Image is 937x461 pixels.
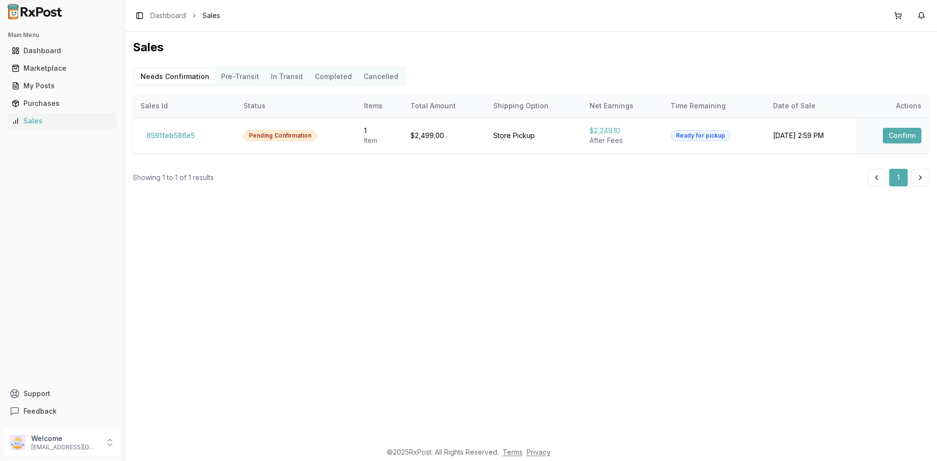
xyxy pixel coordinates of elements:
[12,46,113,56] div: Dashboard
[8,60,117,77] a: Marketplace
[31,434,99,443] p: Welcome
[31,443,99,451] p: [EMAIL_ADDRESS][DOMAIN_NAME]
[203,11,220,20] span: Sales
[4,402,121,420] button: Feedback
[8,42,117,60] a: Dashboard
[493,131,574,140] div: Store Pickup
[133,40,929,55] h1: Sales
[133,173,214,182] div: Showing 1 to 1 of 1 results
[582,94,663,118] th: Net Earnings
[503,448,523,456] a: Terms
[12,99,113,108] div: Purchases
[12,81,113,91] div: My Posts
[135,69,215,84] button: Needs Confirmation
[765,94,856,118] th: Date of Sale
[358,69,404,84] button: Cancelled
[4,385,121,402] button: Support
[356,94,403,118] th: Items
[265,69,309,84] button: In Transit
[4,60,121,76] button: Marketplace
[410,131,478,140] div: $2,499.00
[215,69,265,84] button: Pre-Transit
[4,96,121,111] button: Purchases
[856,94,929,118] th: Actions
[309,69,358,84] button: Completed
[150,11,220,20] nav: breadcrumb
[141,128,201,143] button: 8591feb586e5
[236,94,356,118] th: Status
[12,116,113,126] div: Sales
[889,169,908,186] button: 1
[364,126,395,136] div: 1
[150,11,186,20] a: Dashboard
[590,126,655,136] div: $2,249.10
[23,406,57,416] span: Feedback
[486,94,582,118] th: Shipping Option
[4,78,121,94] button: My Posts
[244,130,317,141] div: Pending Confirmation
[364,136,395,145] div: Item
[4,43,121,59] button: Dashboard
[10,435,25,450] img: User avatar
[8,31,117,39] h2: Main Menu
[4,113,121,129] button: Sales
[12,63,113,73] div: Marketplace
[403,94,486,118] th: Total Amount
[773,131,848,140] div: [DATE] 2:59 PM
[883,128,921,143] button: Confirm
[527,448,550,456] a: Privacy
[8,112,117,130] a: Sales
[133,94,236,118] th: Sales Id
[4,4,66,20] img: RxPost Logo
[8,77,117,95] a: My Posts
[663,94,766,118] th: Time Remaining
[671,130,731,141] div: Ready for pickup
[590,136,655,145] div: After Fees
[8,95,117,112] a: Purchases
